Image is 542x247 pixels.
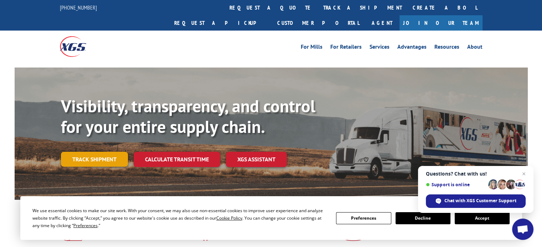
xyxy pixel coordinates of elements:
[169,15,272,31] a: Request a pickup
[272,15,365,31] a: Customer Portal
[301,44,322,52] a: For Mills
[426,171,526,177] span: Questions? Chat with us!
[226,152,287,167] a: XGS ASSISTANT
[134,152,220,167] a: Calculate transit time
[370,44,389,52] a: Services
[32,207,327,229] div: We use essential cookies to make our site work. With your consent, we may also use non-essential ...
[399,15,482,31] a: Join Our Team
[61,95,315,138] b: Visibility, transparency, and control for your entire supply chain.
[434,44,459,52] a: Resources
[467,44,482,52] a: About
[73,222,98,229] span: Preferences
[365,15,399,31] a: Agent
[216,215,242,221] span: Cookie Policy
[520,170,528,178] span: Close chat
[397,44,427,52] a: Advantages
[20,196,522,240] div: Cookie Consent Prompt
[444,198,516,204] span: Chat with XGS Customer Support
[396,212,450,224] button: Decline
[336,212,391,224] button: Preferences
[60,4,97,11] a: [PHONE_NUMBER]
[426,194,526,208] div: Chat with XGS Customer Support
[61,152,128,167] a: Track shipment
[455,212,510,224] button: Accept
[426,182,486,187] span: Support is online
[512,219,533,240] div: Open chat
[330,44,362,52] a: For Retailers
